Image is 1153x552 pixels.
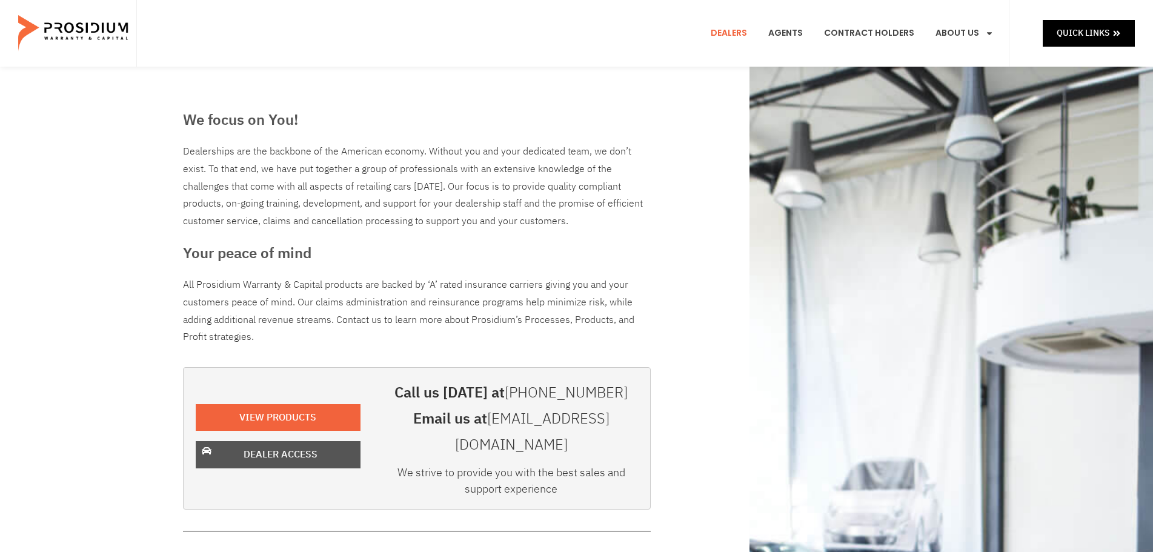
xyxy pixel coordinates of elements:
span: Last Name [234,1,272,10]
a: Dealers [702,11,756,56]
nav: Menu [702,11,1003,56]
h3: Your peace of mind [183,242,651,264]
a: [EMAIL_ADDRESS][DOMAIN_NAME] [455,408,610,456]
a: View Products [196,404,361,431]
a: About Us [926,11,1003,56]
h3: We focus on You! [183,109,651,131]
h3: Email us at [385,406,638,458]
a: Agents [759,11,812,56]
a: Dealer Access [196,441,361,468]
span: View Products [239,409,316,427]
h3: Call us [DATE] at [385,380,638,406]
a: [PHONE_NUMBER] [505,382,628,404]
p: All Prosidium Warranty & Capital products are backed by ‘A’ rated insurance carriers giving you a... [183,276,651,346]
a: Contract Holders [815,11,923,56]
span: Quick Links [1057,25,1109,41]
div: We strive to provide you with the best sales and support experience [385,464,638,503]
span: Dealer Access [244,446,317,464]
a: Quick Links [1043,20,1135,46]
div: Dealerships are the backbone of the American economy. Without you and your dedicated team, we don... [183,143,651,230]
